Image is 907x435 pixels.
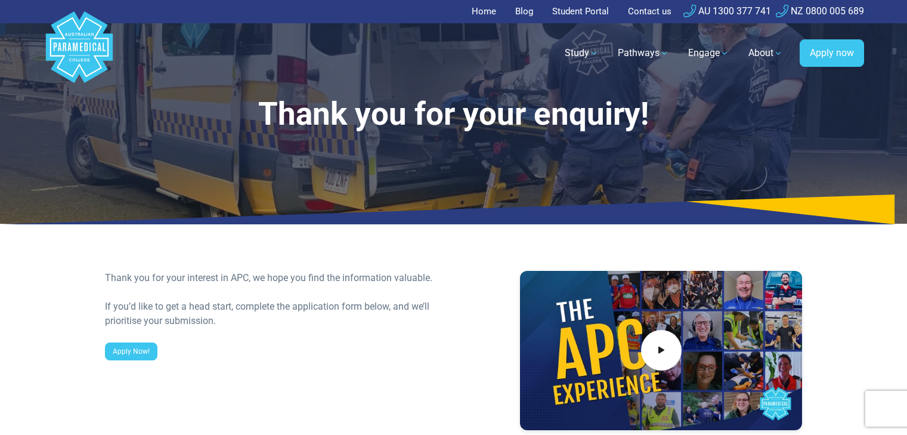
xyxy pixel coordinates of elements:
a: NZ 0800 005 689 [776,5,864,17]
a: AU 1300 377 741 [683,5,771,17]
h1: Thank you for your enquiry! [105,95,803,133]
a: Apply Now! [105,343,157,360]
a: Pathways [611,36,676,70]
a: Engage [681,36,736,70]
div: Thank you for your interest in APC, we hope you find the information valuable. [105,271,447,285]
a: Study [558,36,606,70]
a: Australian Paramedical College [44,23,115,84]
a: Apply now [800,39,864,67]
a: About [741,36,790,70]
div: If you’d like to get a head start, complete the application form below, and we’ll prioritise your... [105,300,447,328]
